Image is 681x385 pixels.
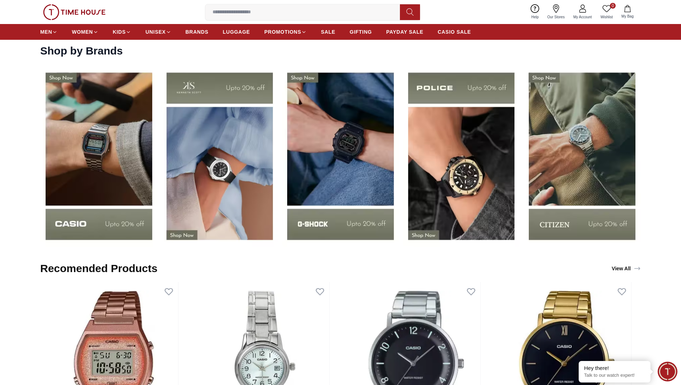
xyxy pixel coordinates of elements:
[545,14,568,20] span: Our Stores
[161,65,279,247] img: Shop By Brands - Casio- UAE
[40,25,57,38] a: MEN
[438,25,471,38] a: CASIO SALE
[610,263,642,274] a: View All
[386,25,423,38] a: PAYDAY SALE
[40,28,52,35] span: MEN
[584,365,645,372] div: Hey there!
[145,28,165,35] span: UNISEX
[40,65,158,247] img: Shop by Brands - Quantum- UAE
[186,28,209,35] span: BRANDS
[619,14,636,19] span: My Bag
[282,65,399,247] img: Shop By Brands -Tornado - UAE
[43,4,106,20] img: ...
[113,25,131,38] a: KIDS
[596,3,617,21] a: 0Wishlist
[523,65,641,247] img: Shop by Brands - Ecstacy - UAE
[403,65,520,247] img: Shop By Brands - Carlton- UAE
[570,14,595,20] span: My Account
[113,28,126,35] span: KIDS
[543,3,569,21] a: Our Stores
[598,14,616,20] span: Wishlist
[264,28,301,35] span: PROMOTIONS
[223,28,250,35] span: LUGGAGE
[617,4,638,20] button: My Bag
[264,25,307,38] a: PROMOTIONS
[584,372,645,379] p: Talk to our watch expert!
[72,25,98,38] a: WOMEN
[186,25,209,38] a: BRANDS
[658,362,677,381] div: Chat Widget
[40,44,123,57] h2: Shop by Brands
[386,28,423,35] span: PAYDAY SALE
[438,28,471,35] span: CASIO SALE
[223,25,250,38] a: LUGGAGE
[350,25,372,38] a: GIFTING
[528,14,542,20] span: Help
[145,25,171,38] a: UNISEX
[72,28,93,35] span: WOMEN
[350,28,372,35] span: GIFTING
[321,28,335,35] span: SALE
[40,262,158,275] h2: Recomended Products
[610,3,616,9] span: 0
[527,3,543,21] a: Help
[321,25,335,38] a: SALE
